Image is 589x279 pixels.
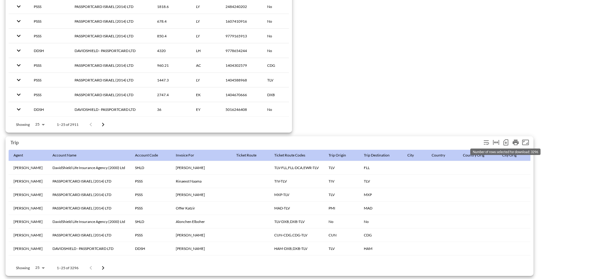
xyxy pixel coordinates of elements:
th: LH [191,43,221,58]
div: 25 [32,264,47,272]
th: MXP-TLV [269,188,324,202]
th: No [359,215,402,228]
th: No [324,215,359,228]
th: DavidShield Life Insurance Agency (2000) Ltd [48,215,130,228]
span: Trip Origin [329,152,354,159]
th: 22/01/2025 [529,242,564,255]
button: expand row [13,104,24,115]
div: Number of rows selected for download: 3296 [470,149,541,155]
div: Trip Origin [329,152,346,159]
th: Alonchen Elboher [171,215,231,228]
th: 4320 [152,43,191,58]
th: AC [191,58,221,73]
th: PSSS [130,228,171,242]
th: LY [191,73,221,87]
th: No [262,29,306,43]
button: expand row [13,45,24,56]
th: PSSS [29,73,70,87]
th: TLV [324,242,359,255]
th: TLV-DXB,DXB-TLV [269,215,324,228]
th: 678.4 [152,14,191,28]
div: Toggle table layout between fixed and auto (default: auto) [491,138,501,147]
th: 1404588968 [221,73,262,87]
th: FLL [359,161,402,175]
th: Haim Ohayon [171,161,231,175]
th: 1404670666 [221,88,262,102]
button: expand row [13,60,24,70]
th: TLV-FLL,FLL-DCA,EWR-TLV [269,161,324,175]
div: Wrap text [481,138,491,147]
p: 1–25 of 3296 [57,265,79,270]
th: 1404302579 [221,58,262,73]
th: 5016246408 [221,102,262,117]
th: 1447.3 [152,73,191,87]
button: expand row [13,16,24,26]
th: Liat Plada [9,202,48,215]
th: PSSS [130,202,171,215]
th: TLV [359,175,402,188]
div: Account Name [52,152,76,159]
th: No [262,14,306,28]
th: DAVIDSHIELD - PASSPORTCARD LTD [70,102,152,117]
th: TLV [324,188,359,202]
th: No [262,43,306,58]
th: 36 [152,102,191,117]
th: 07/07/2024 [529,228,564,242]
th: DAVIDSHIELD - PASSPORTCARD LTD [48,242,130,255]
th: DavidShield Life Insurance Agency (2000) Ltd [48,161,130,175]
th: Liat Plada [9,188,48,202]
th: PSSS [29,88,70,102]
div: Agent [13,152,23,159]
th: DEL-TLV [269,255,324,269]
div: Trip Destination [364,152,390,159]
th: PSSS [29,14,70,28]
th: Offer Katzir [171,202,231,215]
th: 11/06/2024 [529,175,564,188]
th: LY [191,29,221,43]
th: MAD [359,202,402,215]
span: Agent [13,152,31,159]
th: PASSPORTCARD ISRAEL (2014) LTD [48,228,130,242]
th: Liat Plada [9,175,48,188]
div: Trip [10,139,481,145]
th: TLV [324,255,359,269]
p: Showing [16,265,30,270]
th: Alon Ketzef [171,242,231,255]
th: 2747.4 [152,88,191,102]
th: 9778654244 [221,43,262,58]
th: TIV-TLV [269,175,324,188]
p: 1–25 of 2911 [57,122,79,127]
span: Trip Destination [364,152,398,159]
th: PSSS [130,188,171,202]
th: CDG [359,228,402,242]
button: expand row [13,75,24,85]
th: Rinaexst Naama [171,175,231,188]
button: Go to next page [97,119,109,131]
div: Invoice For [176,152,194,159]
th: CDG [262,58,306,73]
span: Country [432,152,453,159]
th: Rachel Reisberg [9,242,48,255]
th: TIV [324,175,359,188]
th: EK [191,88,221,102]
th: DDSH [130,242,171,255]
th: PASSPORTCARD ISRAEL (2014) LTD [48,188,130,202]
th: MXP [359,188,402,202]
th: Zila Kimchi [171,188,231,202]
th: PASSPORTCARD ISRAEL (2014) LTD [70,58,152,73]
th: PSSS [130,255,171,269]
th: 08/04/2024 [529,202,564,215]
th: 850.4 [152,29,191,43]
p: Showing [16,122,30,127]
div: Ticket Route [236,152,256,159]
th: Liat Plada [9,255,48,269]
th: 9779165913 [221,29,262,43]
th: PASSPORTCARD ISRAEL (2014) LTD [70,73,152,87]
th: PASSPORTCARD ISRAEL (2014) LTD [70,88,152,102]
div: City [407,152,414,159]
th: Dror Tsur [9,215,48,228]
button: Fullscreen [521,138,530,147]
div: Account Code [135,152,158,159]
button: expand row [13,31,24,41]
div: Number of rows selected for download: 3296 [501,138,511,147]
